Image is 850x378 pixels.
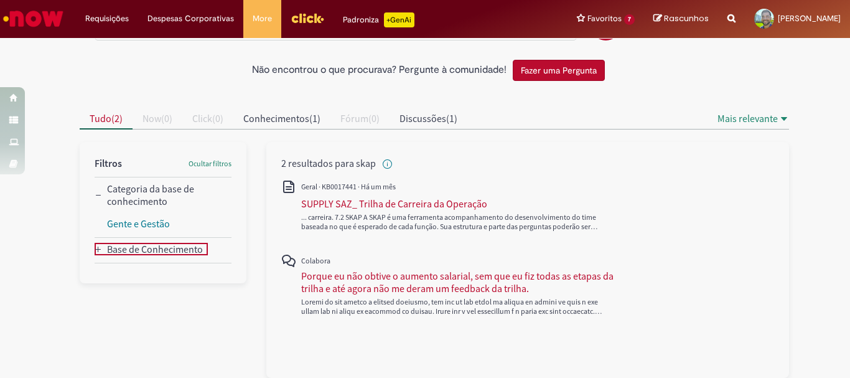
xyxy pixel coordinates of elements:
[513,60,605,81] button: Fazer uma Pergunta
[384,12,414,27] p: +GenAi
[252,65,507,76] h2: Não encontrou o que procurava? Pergunte à comunidade!
[343,12,414,27] div: Padroniza
[1,6,65,31] img: ServiceNow
[587,12,622,25] span: Favoritos
[624,14,635,25] span: 7
[291,9,324,27] img: click_logo_yellow_360x200.png
[253,12,272,25] span: More
[147,12,234,25] span: Despesas Corporativas
[653,13,709,25] a: Rascunhos
[778,13,841,24] span: [PERSON_NAME]
[85,12,129,25] span: Requisições
[664,12,709,24] span: Rascunhos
